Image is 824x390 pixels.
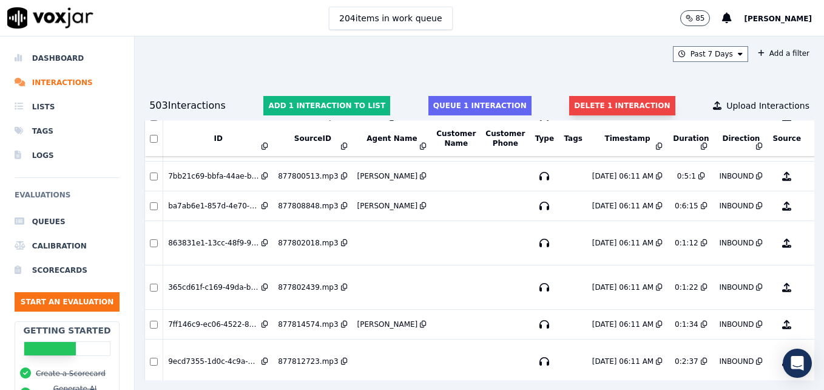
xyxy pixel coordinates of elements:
div: 863831e1-13cc-48f9-902f-75dcb0aaad63 [168,238,259,248]
button: Delete 1 interaction [569,96,675,115]
div: [PERSON_NAME] [357,171,418,181]
div: 7ff146c9-ec06-4522-8a2a-04a7e0a63250 [168,320,259,329]
button: Customer Phone [485,129,525,148]
div: 7bb21c69-bbfa-44ae-b3f5-6d176ddf03f0 [168,171,259,181]
a: Tags [15,119,120,143]
button: Source [772,134,801,143]
button: 85 [680,10,722,26]
a: Queues [15,210,120,234]
div: [DATE] 06:11 AM [592,201,653,211]
a: Calibration [15,234,120,258]
div: INBOUND [719,171,754,181]
span: Upload Interactions [726,100,809,112]
div: [DATE] 06:11 AM [592,320,653,329]
img: voxjar logo [7,7,93,29]
button: 204items in work queue [329,7,453,30]
div: 877802018.mp3 [278,238,338,248]
div: 877802439.mp3 [278,282,338,292]
div: 365cd61f-c169-49da-bf52-21b940ff2427 [168,282,259,292]
a: Logs [15,143,120,168]
a: Dashboard [15,46,120,70]
div: INBOUND [719,201,754,211]
div: [DATE] 06:11 AM [592,357,653,366]
button: Create a Scorecard [36,369,106,378]
button: SourceID [294,134,331,143]
button: Queue 1 interaction [428,96,532,115]
div: INBOUND [719,282,754,292]
button: Past 7 Days [673,46,748,62]
div: 877800513.mp3 [278,171,338,181]
div: [PERSON_NAME] [357,201,418,211]
button: Upload Interactions [713,100,809,112]
div: INBOUND [719,238,754,248]
div: 0:1:34 [675,320,698,329]
div: 0:1:12 [675,238,698,248]
button: Add a filter [753,46,814,61]
h6: Evaluations [15,188,120,210]
div: INBOUND [719,320,754,329]
button: Agent Name [366,134,417,143]
button: Add 1 interaction to list [263,96,390,115]
div: 503 Interaction s [149,98,226,113]
button: ID [214,134,222,143]
div: Open Intercom Messenger [783,349,812,378]
button: Timestamp [605,134,650,143]
div: [DATE] 06:11 AM [592,238,653,248]
button: 85 [680,10,710,26]
div: 0:6:15 [675,201,698,211]
button: [PERSON_NAME] [744,11,824,26]
button: Tags [564,134,582,143]
div: 0:1:22 [675,282,698,292]
div: [PERSON_NAME] [357,320,418,329]
span: [PERSON_NAME] [744,15,812,23]
div: 9ecd7355-1d0c-4c9a-adb1-417912a2640f [168,357,259,366]
div: 877808848.mp3 [278,201,338,211]
h2: Getting Started [24,324,111,337]
div: INBOUND [719,357,754,366]
button: Start an Evaluation [15,292,120,312]
div: 877812723.mp3 [278,357,338,366]
a: Interactions [15,70,120,95]
button: Customer Name [436,129,476,148]
div: 877814574.mp3 [278,320,338,329]
div: [DATE] 06:11 AM [592,171,653,181]
button: Duration [673,134,709,143]
div: 0:5:1 [677,171,696,181]
button: Direction [723,134,760,143]
div: [DATE] 06:11 AM [592,282,653,292]
a: Lists [15,95,120,119]
div: 0:2:37 [675,357,698,366]
div: ba7ab6e1-857d-4e70-a44b-22ae02fb661a [168,201,259,211]
a: Scorecards [15,258,120,282]
button: Type [535,134,554,143]
p: 85 [695,13,704,23]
